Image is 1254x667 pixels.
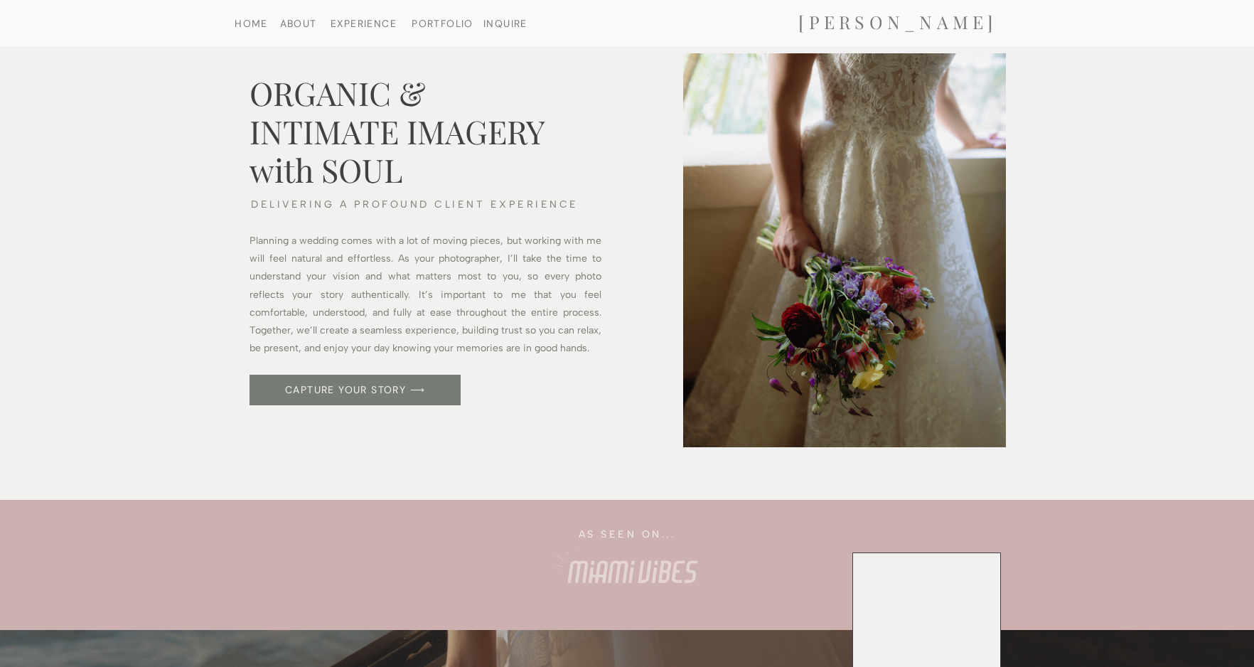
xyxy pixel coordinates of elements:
[215,18,288,28] a: HOME
[755,11,1041,35] a: [PERSON_NAME]
[262,18,335,28] a: ABOUT
[251,196,603,216] h3: DELIVERING A PROFOUND CLIENT EXPERIENCE
[552,525,702,543] h2: AS SEEN ON...
[284,385,427,395] a: CAPTURE YOUR STORY ⟶
[250,73,609,196] h2: ORGANIC & INTIMATE IMAGERY with SOUL
[406,18,479,28] a: PORTFOLIO
[479,18,532,28] a: INQUIRE
[250,232,601,342] p: Planning a wedding comes with a lot of moving pieces, but working with me will feel natural and e...
[327,18,400,28] a: EXPERIENCE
